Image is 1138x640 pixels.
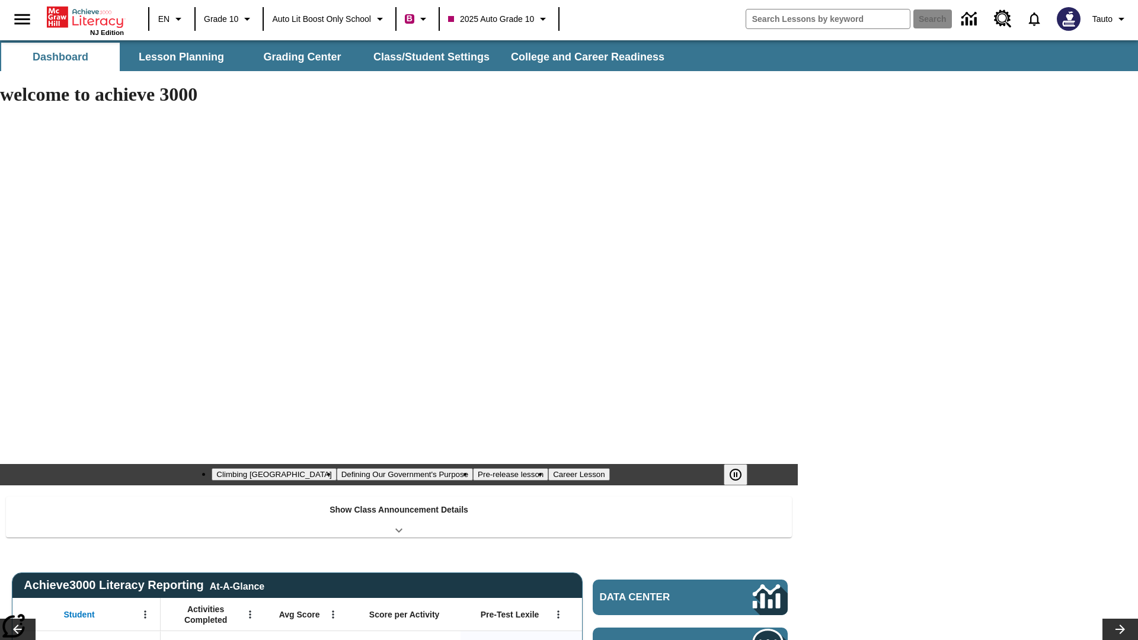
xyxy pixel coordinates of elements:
button: Profile/Settings [1088,8,1133,30]
div: Pause [724,464,759,485]
span: EN [158,13,170,25]
span: 2025 Auto Grade 10 [448,13,534,25]
a: Data Center [593,580,788,615]
div: At-A-Glance [210,579,264,592]
span: Tauto [1092,13,1113,25]
button: Slide 3 Pre-release lesson [473,468,548,481]
button: Select a new avatar [1050,4,1088,34]
span: B [407,11,413,26]
button: Slide 1 Climbing Mount Tai [212,468,336,481]
button: Dashboard [1,43,120,71]
button: Open Menu [241,606,259,623]
span: Grade 10 [204,13,238,25]
span: Auto Lit Boost only School [272,13,371,25]
button: Slide 2 Defining Our Government's Purpose [337,468,473,481]
span: Student [64,609,95,620]
button: Grading Center [243,43,362,71]
img: Avatar [1057,7,1081,31]
button: School: Auto Lit Boost only School, Select your school [267,8,392,30]
button: Boost Class color is violet red. Change class color [400,8,435,30]
span: Data Center [600,591,712,603]
a: Home [47,5,124,29]
p: Show Class Announcement Details [330,504,468,516]
span: NJ Edition [90,29,124,36]
button: Open Menu [549,606,567,623]
button: Language: EN, Select a language [153,8,191,30]
a: Notifications [1019,4,1050,34]
button: Class: 2025 Auto Grade 10, Select your class [443,8,555,30]
span: Avg Score [279,609,320,620]
button: Open Menu [136,606,154,623]
span: Achieve3000 Literacy Reporting [24,578,264,592]
span: Activities Completed [167,604,245,625]
button: Lesson carousel, Next [1102,619,1138,640]
div: Show Class Announcement Details [6,497,792,537]
button: Slide 4 Career Lesson [548,468,609,481]
span: Pre-Test Lexile [481,609,539,620]
button: Grade: Grade 10, Select a grade [199,8,259,30]
button: Open side menu [5,2,40,37]
span: Score per Activity [369,609,440,620]
button: College and Career Readiness [501,43,674,71]
div: Home [47,4,124,36]
input: search field [746,9,910,28]
button: Class/Student Settings [364,43,499,71]
button: Open Menu [324,606,342,623]
button: Lesson Planning [122,43,241,71]
button: Pause [724,464,747,485]
a: Resource Center, Will open in new tab [987,3,1019,35]
a: Data Center [954,3,987,36]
